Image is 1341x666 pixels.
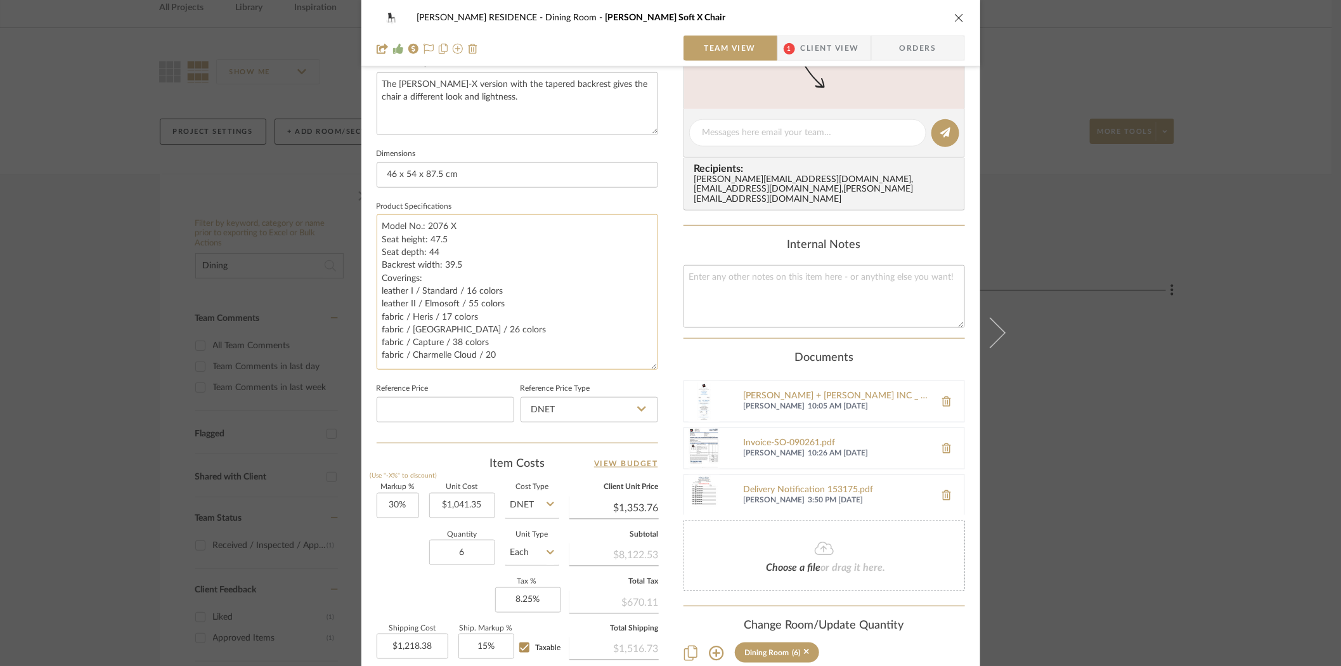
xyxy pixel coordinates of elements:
[886,36,950,61] span: Orders
[684,475,725,516] img: Delivery Notification 153175.pdf
[684,381,725,422] img: SCOTT + COONER INC _ Online Receipt (dep. not incl. tariffs).pdf
[745,648,789,657] div: Dining Room
[793,648,801,657] div: (6)
[377,151,416,157] label: Dimensions
[744,448,805,459] span: [PERSON_NAME]
[569,484,659,490] label: Client Unit Price
[429,532,495,538] label: Quantity
[569,590,659,613] div: $670.11
[505,532,559,538] label: Unit Type
[744,402,805,412] span: [PERSON_NAME]
[569,578,659,585] label: Total Tax
[377,386,429,392] label: Reference Price
[377,5,407,30] img: 3a204029-b198-419f-8092-263cdf17cc7b_48x40.jpg
[495,578,559,585] label: Tax %
[429,484,495,490] label: Unit Cost
[569,532,659,538] label: Subtotal
[694,163,959,174] span: Recipients:
[377,456,658,471] div: Item Costs
[569,625,659,632] label: Total Shipping
[606,13,726,22] span: [PERSON_NAME] Soft X Chair
[377,625,448,632] label: Shipping Cost
[954,12,965,23] button: close
[744,485,929,495] a: Delivery Notification 153175.pdf
[821,563,886,573] span: or drag it here.
[468,44,478,54] img: Remove from project
[377,162,658,188] input: Enter the dimensions of this item
[744,495,805,506] span: [PERSON_NAME]
[808,448,929,459] span: 10:26 AM [DATE]
[505,484,559,490] label: Cost Type
[683,619,965,633] div: Change Room/Update Quantity
[704,36,756,61] span: Team View
[594,456,658,471] a: View Budget
[521,386,590,392] label: Reference Price Type
[801,36,859,61] span: Client View
[808,495,929,506] span: 3:50 PM [DATE]
[683,238,965,252] div: Internal Notes
[536,644,561,651] span: Taxable
[458,625,514,632] label: Ship. Markup %
[808,402,929,412] span: 10:05 AM [DATE]
[694,175,959,206] div: [PERSON_NAME][EMAIL_ADDRESS][DOMAIN_NAME] , [EMAIL_ADDRESS][DOMAIN_NAME] , [PERSON_NAME][EMAIL_AD...
[569,636,659,659] div: $1,516.73
[784,43,795,55] span: 1
[683,351,965,365] div: Documents
[569,542,659,565] div: $8,122.53
[684,428,725,469] img: Invoice-SO-090261.pdf
[377,484,419,490] label: Markup %
[377,204,452,210] label: Product Specifications
[417,13,546,22] span: [PERSON_NAME] RESIDENCE
[767,563,821,573] span: Choose a file
[744,391,929,402] a: [PERSON_NAME] + [PERSON_NAME] INC _ Online Receipt (dep. not incl. tariffs).pdf
[744,438,929,448] a: Invoice-SO-090261.pdf
[546,13,606,22] span: Dining Room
